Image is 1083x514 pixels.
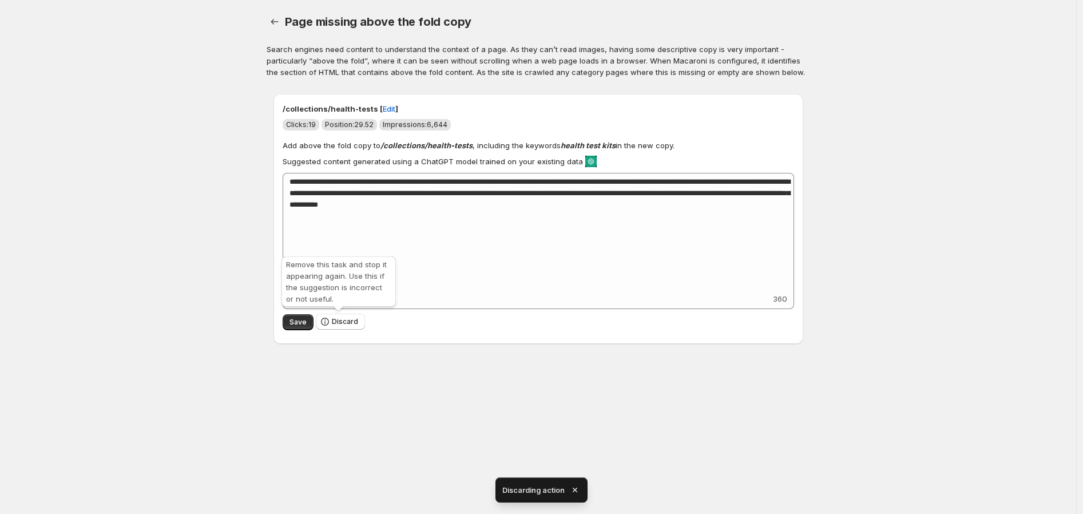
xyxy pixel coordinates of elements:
button: Discard [316,314,365,330]
span: Impressions: 6,644 [383,120,447,129]
span: Edit [383,103,395,114]
span: Save [289,318,307,327]
strong: /collections/health-tests [380,141,473,150]
p: Suggested content generated using a ChatGPT model trained on your existing data [283,156,583,167]
p: Add above the fold copy to , including the keywords in the new copy. [283,140,675,151]
span: Position: 29.52 [325,120,374,129]
p: Search engines need content to understand the context of a page. As they can’t read images, havin... [267,44,810,78]
img: ChatGPT Icon [585,156,597,167]
button: Save [283,314,314,330]
p: /collections/health-tests [ ] [283,103,794,114]
strong: health test kits [561,141,616,150]
span: Discarding action [502,484,565,496]
span: Page missing above the fold copy [285,15,472,29]
button: Edit [376,100,402,118]
span: Clicks: 19 [286,120,316,129]
span: Discard [332,317,358,326]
